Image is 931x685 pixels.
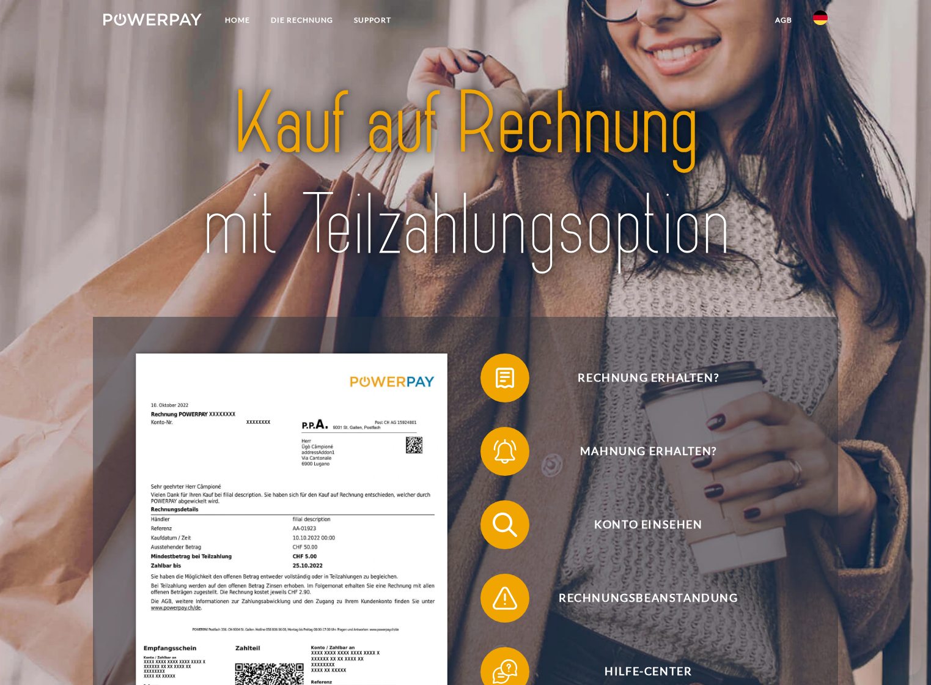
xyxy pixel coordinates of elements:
img: qb_warning.svg [490,583,520,613]
span: Konto einsehen [499,500,798,549]
a: DIE RECHNUNG [260,9,344,31]
iframe: Button to launch messaging window [882,636,921,675]
img: qb_bill.svg [490,363,520,393]
a: agb [765,9,803,31]
a: Home [215,9,260,31]
a: SUPPORT [344,9,402,31]
button: Rechnungsbeanstandung [480,574,798,623]
button: Rechnung erhalten? [480,354,798,402]
img: logo-powerpay-white.svg [103,13,202,26]
span: Rechnung erhalten? [499,354,798,402]
button: Konto einsehen [480,500,798,549]
img: title-powerpay_de.svg [139,68,792,281]
span: Rechnungsbeanstandung [499,574,798,623]
button: Mahnung erhalten? [480,427,798,476]
img: qb_bell.svg [490,436,520,467]
img: qb_search.svg [490,509,520,540]
img: de [813,10,828,25]
span: Mahnung erhalten? [499,427,798,476]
